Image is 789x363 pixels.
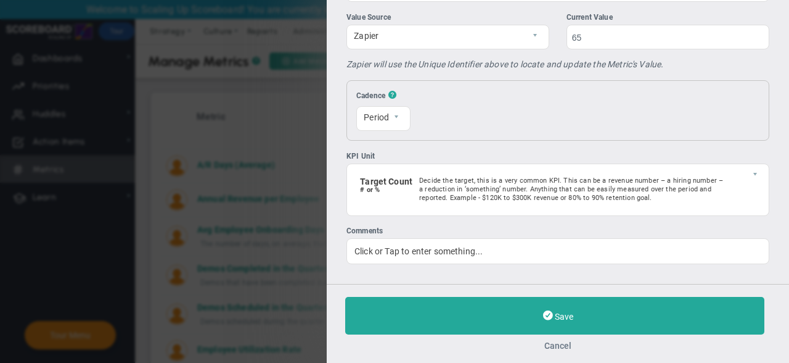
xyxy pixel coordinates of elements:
[346,59,663,69] em: Zapier will use the Unique Identifier above to locate and update the Metric's Value.
[360,177,412,186] label: Target Count
[356,90,411,100] div: Cadence
[566,25,769,49] input: Enter a Value
[566,12,769,23] div: Current Value
[345,297,764,335] button: Save
[555,312,573,322] span: Save
[748,164,769,215] span: select
[353,186,412,193] h4: # or %
[345,341,771,351] button: Cancel
[357,107,389,128] span: Period
[389,107,410,130] span: select
[346,225,769,237] div: Comments
[528,25,549,49] span: select
[419,177,725,202] p: Decide the target, this is a very common KPI. This can be a revenue number – a hiring number – a ...
[346,12,549,23] div: Value Source
[346,151,769,162] div: KPI Unit
[347,25,528,46] span: Zapier
[346,238,769,264] div: Click or Tap to enter something...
